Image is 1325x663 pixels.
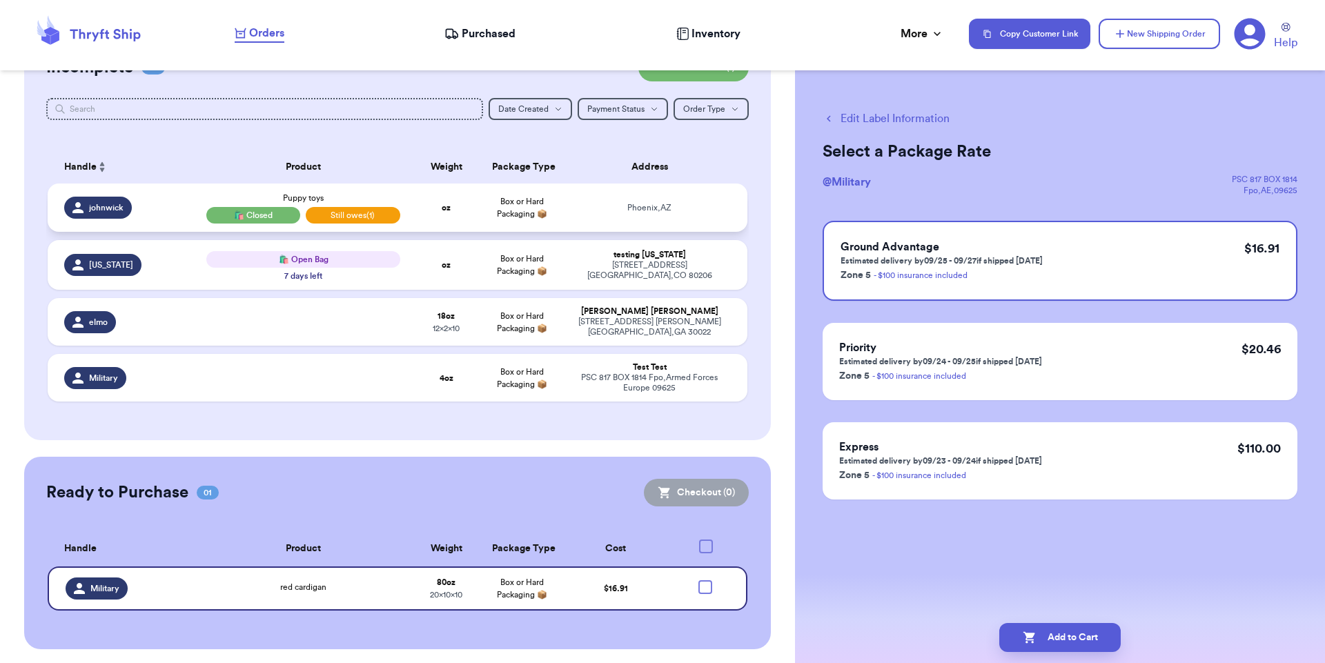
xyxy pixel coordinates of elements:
div: 🛍️ Open Bag [206,251,401,268]
strong: 4 oz [440,374,453,382]
p: Estimated delivery by 09/25 - 09/27 if shipped [DATE] [841,255,1043,266]
span: Orders [249,25,284,41]
a: Orders [235,25,284,43]
a: - $100 insurance included [874,271,968,279]
span: Zone 5 [841,270,871,280]
span: Order Type [683,105,725,113]
th: Package Type [484,531,559,566]
div: PSC 817 BOX 1814 [1232,174,1297,185]
p: Estimated delivery by 09/24 - 09/25 if shipped [DATE] [839,356,1042,367]
div: 7 days left [284,270,322,281]
button: New Shipping Order [1099,19,1220,49]
span: Military [90,583,119,594]
div: More [901,26,944,42]
span: Help [1274,34,1297,51]
span: [US_STATE] [89,259,133,270]
a: Purchased [444,26,516,42]
th: Weight [409,150,484,184]
button: Checkout (0) [644,479,749,506]
span: $ 16.91 [604,584,628,593]
span: Express [839,442,879,453]
span: Box or Hard Packaging 📦 [497,368,547,388]
span: Box or Hard Packaging 📦 [497,197,547,218]
button: Copy Customer Link [969,19,1090,49]
span: Zone 5 [839,371,870,381]
span: Still owes (1) [306,207,401,224]
span: Box or Hard Packaging 📦 [497,255,547,275]
p: Estimated delivery by 09/23 - 09/24 if shipped [DATE] [839,455,1042,466]
a: Inventory [676,26,740,42]
p: $ 20.46 [1241,339,1281,359]
span: Handle [64,160,97,175]
div: 🛍️ Closed [206,207,300,224]
span: Ground Advantage [841,241,939,253]
th: Product [198,150,409,184]
strong: oz [442,204,451,212]
div: Fpo , AE , 09625 [1232,185,1297,196]
div: [PERSON_NAME] [PERSON_NAME] [568,306,732,317]
span: Zone 5 [839,471,870,480]
span: 12 x 2 x 10 [433,324,460,333]
span: Handle [64,542,97,556]
th: Address [560,150,748,184]
span: Box or Hard Packaging 📦 [497,312,547,333]
span: Box or Hard Packaging 📦 [497,578,547,599]
div: Test Test [568,362,732,373]
a: - $100 insurance included [872,372,966,380]
strong: oz [442,261,451,269]
div: [STREET_ADDRESS] [PERSON_NAME][GEOGRAPHIC_DATA] , GA 30022 [568,317,732,337]
th: Product [198,531,409,566]
h2: Select a Package Rate [823,141,1297,163]
a: Help [1274,23,1297,51]
button: Date Created [489,98,572,120]
div: [STREET_ADDRESS] [GEOGRAPHIC_DATA] , CO 80206 [568,260,732,281]
span: red cardigan [280,583,326,591]
p: $ 110.00 [1237,439,1281,458]
div: Phoenix , AZ [568,203,732,213]
strong: 80 oz [437,578,455,586]
span: 20 x 10 x 10 [430,591,462,599]
span: Military [89,373,118,384]
span: Puppy toys [283,194,324,202]
span: Inventory [691,26,740,42]
th: Cost [560,531,673,566]
span: Date Created [498,105,549,113]
th: Weight [409,531,484,566]
a: - $100 insurance included [872,471,966,479]
h2: Ready to Purchase [46,482,188,504]
span: johnwick [89,202,124,213]
button: Edit Label Information [823,110,950,127]
strong: 18 oz [438,312,455,320]
button: Add to Cart [999,623,1121,652]
button: Order Type [674,98,749,120]
div: testing [US_STATE] [568,250,732,260]
p: $ 16.91 [1244,239,1279,258]
button: Payment Status [578,98,668,120]
button: Sort ascending [97,159,108,175]
span: Payment Status [587,105,645,113]
span: elmo [89,317,108,328]
th: Package Type [484,150,559,184]
span: 01 [197,486,219,499]
div: PSC 817 BOX 1814 Fpo , Armed Forces Europe 09625 [568,373,732,393]
span: Purchased [462,26,516,42]
input: Search [46,98,484,120]
span: Priority [839,342,876,353]
span: @ Military [823,177,871,188]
